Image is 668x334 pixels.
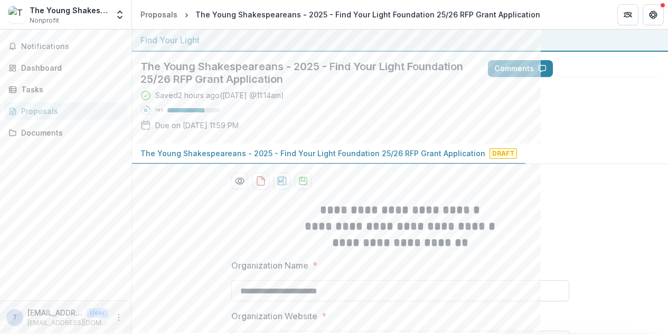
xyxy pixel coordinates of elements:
[87,308,108,318] p: User
[231,259,308,272] p: Organization Name
[488,60,553,77] button: Comments
[27,307,82,318] p: [EMAIL_ADDRESS][DOMAIN_NAME]
[140,34,660,46] div: Find Your Light
[140,9,177,20] div: Proposals
[4,102,127,120] a: Proposals
[30,5,108,16] div: The Young Shakespeareans
[21,62,119,73] div: Dashboard
[136,7,182,22] a: Proposals
[4,124,127,141] a: Documents
[112,311,125,324] button: More
[252,173,269,189] button: download-proposal
[21,127,119,138] div: Documents
[155,120,239,131] p: Due on [DATE] 11:59 PM
[140,148,485,159] p: The Young Shakespeareans - 2025 - Find Your Light Foundation 25/26 RFP Grant Application
[231,173,248,189] button: Preview 81b9d76c-e750-4a83-a965-543a2680f60f-0.pdf
[490,148,517,159] span: Draft
[155,107,163,114] p: 70 %
[21,84,119,95] div: Tasks
[643,4,664,25] button: Get Help
[231,310,317,322] p: Organization Website
[274,173,290,189] button: download-proposal
[21,42,123,51] span: Notifications
[295,173,312,189] button: download-proposal
[155,90,284,101] div: Saved 2 hours ago ( [DATE] @ 11:14am )
[4,38,127,55] button: Notifications
[8,6,25,23] img: The Young Shakespeareans
[140,60,471,85] h2: The Young Shakespeareans - 2025 - Find Your Light Foundation 25/26 RFP Grant Application
[4,59,127,77] a: Dashboard
[13,314,17,321] div: theyoungshakespeareans@gmail.com
[27,318,108,328] p: [EMAIL_ADDRESS][DOMAIN_NAME]
[112,4,127,25] button: Open entity switcher
[136,7,544,22] nav: breadcrumb
[557,60,660,77] button: Answer Suggestions
[617,4,638,25] button: Partners
[4,81,127,98] a: Tasks
[30,16,59,25] span: Nonprofit
[195,9,540,20] div: The Young Shakespeareans - 2025 - Find Your Light Foundation 25/26 RFP Grant Application
[21,106,119,117] div: Proposals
